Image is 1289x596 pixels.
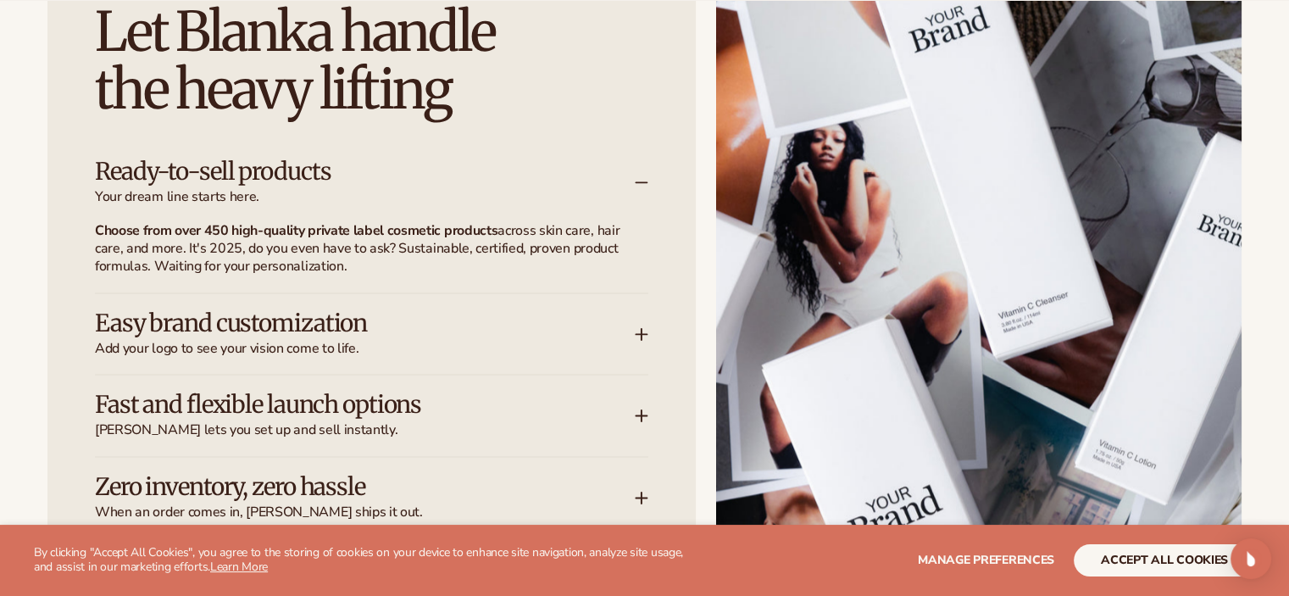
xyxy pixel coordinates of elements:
[95,504,635,521] span: When an order comes in, [PERSON_NAME] ships it out.
[210,559,268,575] a: Learn More
[1074,544,1255,577] button: accept all cookies
[34,546,703,575] p: By clicking "Accept All Cookies", you agree to the storing of cookies on your device to enhance s...
[918,552,1054,568] span: Manage preferences
[95,188,635,206] span: Your dream line starts here.
[95,474,584,500] h3: Zero inventory, zero hassle
[95,392,584,418] h3: Fast and flexible launch options
[95,310,584,337] h3: Easy brand customization
[95,421,635,439] span: [PERSON_NAME] lets you set up and sell instantly.
[95,221,497,240] strong: Choose from over 450 high-quality private label cosmetic products
[95,159,584,185] h3: Ready-to-sell products
[95,3,648,117] h2: Let Blanka handle the heavy lifting
[95,222,628,275] p: across skin care, hair care, and more. It's 2025, do you even have to ask? Sustainable, certified...
[918,544,1054,577] button: Manage preferences
[1231,538,1271,579] div: Open Intercom Messenger
[95,340,635,358] span: Add your logo to see your vision come to life.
